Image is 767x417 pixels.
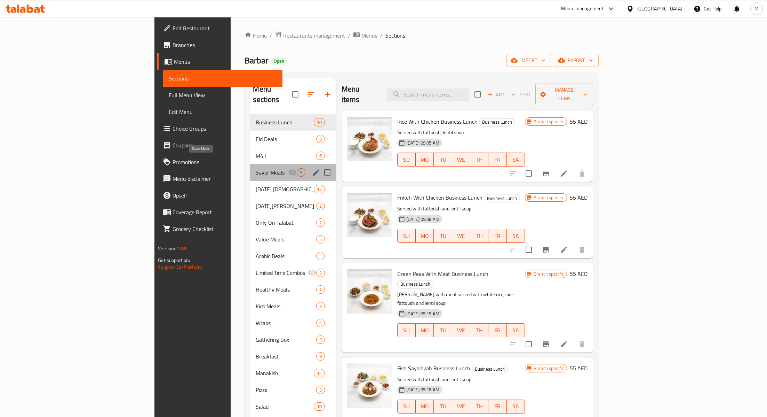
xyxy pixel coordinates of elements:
span: TU [437,325,449,335]
h6: 55 AED [570,363,588,373]
a: Edit Menu [163,103,282,120]
span: Sort sections [303,86,319,103]
span: Coupons [173,141,277,149]
li: / [380,31,383,40]
span: TH [473,155,486,165]
button: Branch-specific-item [537,336,554,353]
span: Business Lunch [479,118,515,126]
svg: Inactive section [288,168,297,177]
div: Business Lunch [256,118,313,126]
div: Eid Deals [256,135,316,143]
span: WE [455,325,468,335]
img: Fish Sayadiyah Business Lunch [347,363,392,408]
p: Served with fattoush and lentil soup [397,375,525,384]
div: [GEOGRAPHIC_DATA] [637,5,682,13]
span: [DATE] 09:15 AM [404,310,442,317]
span: 10 [314,119,325,126]
a: Menus [157,53,282,70]
div: Arabic Deals1 [250,248,336,264]
a: Branches [157,37,282,53]
div: items [316,319,325,327]
span: M41 [256,152,316,160]
span: FR [491,325,504,335]
span: Choice Groups [173,124,277,133]
span: FR [491,401,504,411]
img: Frikeh With Chicken Business Lunch [347,193,392,237]
span: Manakish [256,369,313,377]
div: items [316,218,325,227]
button: SA [507,229,525,243]
nav: breadcrumb [245,31,599,40]
span: [DATE] 09:08 AM [404,216,442,223]
div: items [314,185,325,193]
span: 1 [317,253,325,260]
span: 1.0.0 [176,244,187,253]
span: 3 [317,303,325,310]
input: search [387,88,469,101]
span: SA [510,155,522,165]
span: MO [418,231,431,241]
span: Grocery Checklist [173,225,277,233]
span: Breakfast [256,352,316,361]
button: MO [416,400,434,414]
span: Green Peas With Meat Business Lunch [397,269,488,279]
span: Select to update [521,242,536,257]
div: items [316,386,325,394]
h2: Menu items [342,84,378,105]
span: Manage items [541,86,588,103]
span: Gathering Box [256,335,316,344]
span: Fish Sayadiyah Business Lunch [397,363,470,373]
span: Restaurants management [283,31,345,40]
span: WE [455,231,468,241]
div: Salad10 [250,398,336,415]
p: [PERSON_NAME] with meat served with white rice, side fattoush and lentil soup. [397,290,525,308]
span: Select to update [521,337,536,352]
div: Breakfast9 [250,348,336,365]
span: Upsell [173,191,277,200]
a: Edit menu item [560,340,568,348]
div: Value Meals [256,235,316,244]
span: Branch specific [531,365,567,372]
span: Add [487,91,505,99]
span: 5 [317,236,325,243]
button: TH [470,153,488,167]
svg: Inactive section [308,269,316,277]
button: TU [434,153,452,167]
button: WE [452,153,470,167]
button: WE [452,229,470,243]
span: Full Menu View [169,91,277,99]
a: Support.OpsPlatform [158,263,202,272]
span: Select section first [507,89,535,100]
a: Edit menu item [560,246,568,254]
div: Limited Time Combos3 [250,264,336,281]
div: items [316,202,325,210]
a: Grocery Checklist [157,221,282,237]
button: edit [311,167,321,178]
span: Wraps [256,319,316,327]
span: Sections [169,74,277,83]
div: Pizza3 [250,381,336,398]
span: Branch specific [531,271,567,277]
span: Saver Meals [256,168,288,177]
button: Branch-specific-item [537,241,554,258]
div: items [314,369,325,377]
button: TU [434,229,452,243]
a: Edit Restaurant [157,20,282,37]
span: 9 [317,353,325,360]
span: Select to update [521,166,536,181]
button: TH [470,229,488,243]
button: MO [416,229,434,243]
button: MO [416,323,434,337]
div: items [316,152,325,160]
div: Value Meals5 [250,231,336,248]
div: Ramadan Iftar Deals [256,185,313,193]
h6: 55 AED [570,193,588,202]
div: Only On Talabat [256,218,316,227]
button: MO [416,153,434,167]
div: items [314,118,325,126]
button: delete [574,165,590,182]
span: Version: [158,244,175,253]
span: 14 [314,370,325,377]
